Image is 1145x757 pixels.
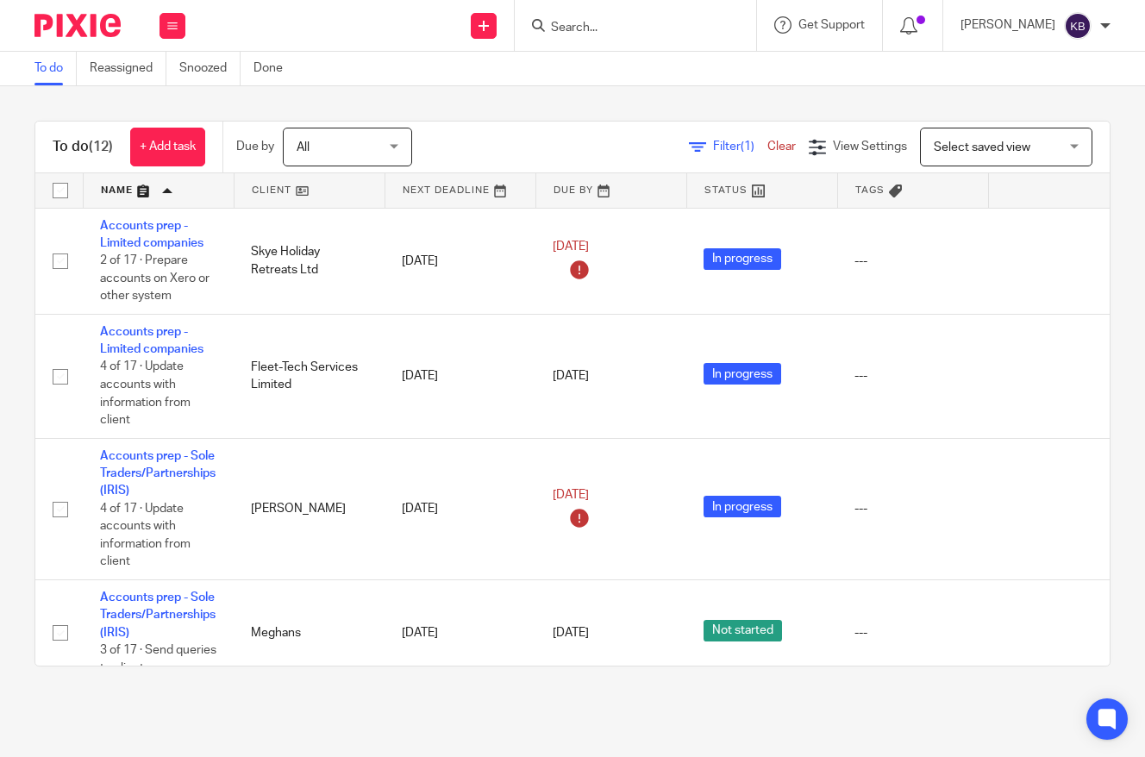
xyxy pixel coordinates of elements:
td: [DATE] [385,438,535,579]
span: 4 of 17 · Update accounts with information from client [100,361,191,427]
td: [DATE] [385,208,535,314]
span: [DATE] [553,370,589,382]
span: In progress [704,496,781,517]
a: Accounts prep - Limited companies [100,326,203,355]
div: --- [854,500,971,517]
a: Accounts prep - Sole Traders/Partnerships (IRIS) [100,450,216,497]
a: Done [253,52,296,85]
p: Due by [236,138,274,155]
span: Select saved view [934,141,1030,153]
div: --- [854,253,971,270]
span: (12) [89,140,113,153]
span: View Settings [833,141,907,153]
span: Tags [855,185,885,195]
span: Get Support [798,19,865,31]
span: 4 of 17 · Update accounts with information from client [100,503,191,568]
input: Search [549,21,704,36]
td: [DATE] [385,580,535,686]
span: In progress [704,363,781,385]
p: [PERSON_NAME] [960,16,1055,34]
span: 2 of 17 · Prepare accounts on Xero or other system [100,254,210,302]
td: Skye Holiday Retreats Ltd [234,208,385,314]
img: Pixie [34,14,121,37]
a: Snoozed [179,52,241,85]
a: To do [34,52,77,85]
span: (1) [741,141,754,153]
td: Meghans [234,580,385,686]
h1: To do [53,138,113,156]
span: Filter [713,141,767,153]
span: Not started [704,620,782,641]
img: svg%3E [1064,12,1092,40]
span: [DATE] [553,489,589,501]
span: [DATE] [553,627,589,639]
a: + Add task [130,128,205,166]
a: Reassigned [90,52,166,85]
span: In progress [704,248,781,270]
a: Clear [767,141,796,153]
span: All [297,141,310,153]
a: Accounts prep - Limited companies [100,220,203,249]
div: --- [854,624,971,641]
td: [PERSON_NAME] [234,438,385,579]
a: Accounts prep - Sole Traders/Partnerships (IRIS) [100,591,216,639]
span: 3 of 17 · Send queries to client [100,644,216,674]
div: --- [854,367,971,385]
td: [DATE] [385,314,535,438]
td: Fleet-Tech Services Limited [234,314,385,438]
span: [DATE] [553,241,589,253]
